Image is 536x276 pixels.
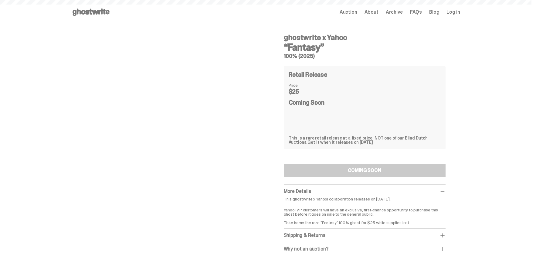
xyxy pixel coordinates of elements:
p: Yahoo! VIP customers will have an exclusive, first-chance opportunity to purchase this ghost befo... [284,204,446,225]
a: About [365,10,378,15]
div: COMING SOON [348,168,381,173]
dd: $25 [289,89,319,95]
span: More Details [284,188,311,194]
button: COMING SOON [284,164,446,177]
h5: 100% (2025) [284,53,446,59]
a: Log in [446,10,460,15]
p: This ghostwrite x Yahoo! collaboration releases on [DATE]. [284,197,446,201]
a: Blog [429,10,439,15]
h4: ghostwrite x Yahoo [284,34,446,41]
span: Get it when it releases on [DATE] [307,140,373,145]
div: Why not an auction? [284,246,446,252]
div: Coming Soon [289,99,441,129]
a: Archive [386,10,403,15]
dt: Price [289,83,319,87]
h3: “Fantasy” [284,42,446,52]
h4: Retail Release [289,72,327,78]
a: FAQs [410,10,422,15]
div: This is a rare retail release at a fixed price, NOT one of our Blind Dutch Auctions. [289,136,441,144]
a: Auction [340,10,357,15]
div: Shipping & Returns [284,232,446,238]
